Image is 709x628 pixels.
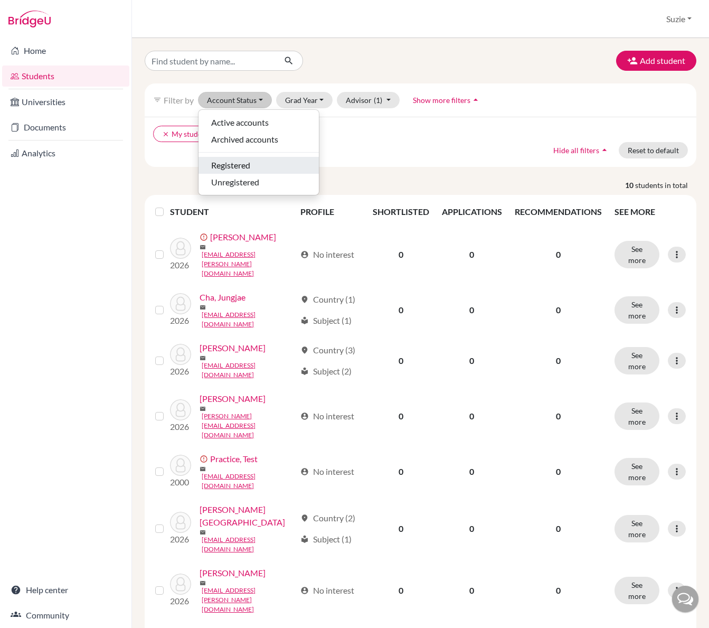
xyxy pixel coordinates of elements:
i: clear [162,130,169,138]
button: See more [615,296,659,324]
td: 0 [366,335,436,386]
p: 0 [515,522,602,535]
span: account_circle [300,467,309,476]
td: 0 [366,560,436,621]
span: Show more filters [413,96,470,105]
button: Suzie [661,9,696,29]
td: 0 [436,560,508,621]
span: location_on [300,295,309,304]
button: Registered [198,157,319,174]
button: Grad Year [276,92,333,108]
button: Advisor(1) [337,92,400,108]
p: 0 [515,354,602,367]
span: mail [200,304,206,311]
div: No interest [300,410,354,423]
span: location_on [300,346,309,354]
div: Subject (1) [300,314,352,327]
td: 0 [366,497,436,560]
a: [EMAIL_ADDRESS][DOMAIN_NAME] [202,310,296,329]
span: mail [200,529,206,536]
span: Active accounts [211,116,269,129]
button: See more [615,577,659,604]
p: 2026 [170,365,191,378]
p: 2026 [170,259,191,271]
span: account_circle [300,412,309,420]
span: local_library [300,316,309,325]
button: Show more filtersarrow_drop_up [404,92,490,108]
button: Unregistered [198,174,319,191]
p: 0 [515,410,602,423]
a: Students [2,65,129,87]
a: Home [2,40,129,61]
span: (1) [374,96,382,105]
th: SHORTLISTED [366,199,436,224]
a: [PERSON_NAME] [210,231,276,243]
span: error_outline [200,233,210,241]
td: 0 [366,285,436,335]
p: 0 [515,248,602,261]
td: 0 [436,386,508,446]
span: mail [200,355,206,361]
button: See more [615,515,659,542]
button: See more [615,402,659,430]
td: 0 [436,335,508,386]
div: Account Status [198,109,319,195]
div: Country (2) [300,512,355,524]
div: Subject (2) [300,365,352,378]
button: See more [615,241,659,268]
p: 2026 [170,314,191,327]
i: arrow_drop_up [470,95,481,105]
img: Practice, Test [170,455,191,476]
span: local_library [300,367,309,376]
button: Archived accounts [198,131,319,148]
p: 2026 [170,420,191,433]
div: No interest [300,465,354,478]
span: local_library [300,535,309,543]
td: 0 [366,446,436,497]
span: mail [200,466,206,472]
a: Universities [2,91,129,113]
a: [PERSON_NAME][GEOGRAPHIC_DATA] [200,503,296,529]
a: [PERSON_NAME] [200,342,266,354]
img: Armes, Lorry [170,238,191,259]
button: See more [615,458,659,485]
a: [EMAIL_ADDRESS][PERSON_NAME][DOMAIN_NAME] [202,586,296,614]
img: Quan, Jianya [170,512,191,533]
button: Active accounts [198,114,319,131]
a: [PERSON_NAME][EMAIL_ADDRESS][DOMAIN_NAME] [202,411,296,440]
button: Hide all filtersarrow_drop_up [544,142,619,158]
i: filter_list [153,96,162,104]
img: Bridge-U [8,11,51,27]
p: 2000 [170,476,191,489]
div: Country (3) [300,344,355,357]
a: [EMAIL_ADDRESS][DOMAIN_NAME] [202,361,296,380]
th: RECOMMENDATIONS [508,199,608,224]
span: mail [200,244,206,250]
p: 2026 [170,595,191,607]
span: location_on [300,514,309,522]
button: See more [615,347,659,374]
span: Hide all filters [553,146,599,155]
a: [PERSON_NAME] [200,567,266,579]
th: APPLICATIONS [436,199,508,224]
a: [EMAIL_ADDRESS][DOMAIN_NAME] [202,472,296,491]
a: Documents [2,117,129,138]
div: Country (1) [300,293,355,306]
img: Cha, Jungjae [170,293,191,314]
th: SEE MORE [608,199,692,224]
button: Add student [616,51,696,71]
p: 2026 [170,533,191,546]
span: students in total [635,180,696,191]
span: Filter by [164,95,194,105]
button: clearMy students [153,126,221,142]
td: 0 [436,285,508,335]
span: mail [200,406,206,412]
td: 0 [436,497,508,560]
span: Archived accounts [211,133,278,146]
div: No interest [300,248,354,261]
input: Find student by name... [145,51,276,71]
div: No interest [300,584,354,597]
span: Registered [211,159,250,172]
p: 0 [515,465,602,478]
i: arrow_drop_up [599,145,610,155]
